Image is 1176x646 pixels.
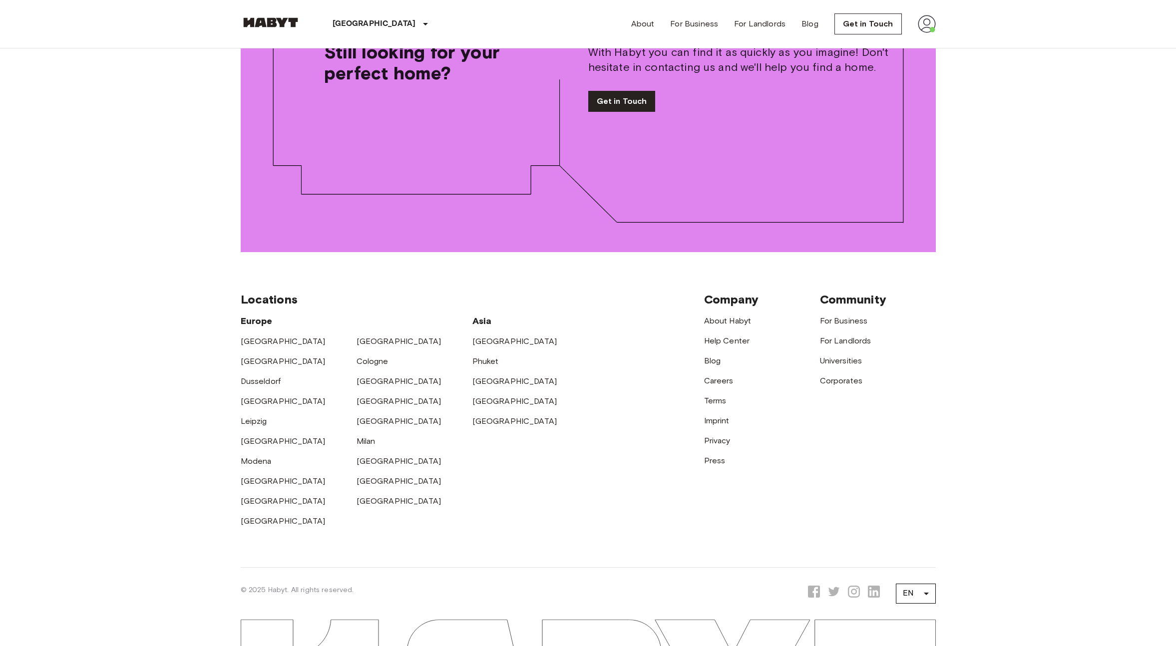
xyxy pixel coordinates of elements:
[704,416,730,425] a: Imprint
[357,356,389,366] a: Cologne
[704,292,759,307] span: Company
[357,496,441,506] a: [GEOGRAPHIC_DATA]
[357,336,441,346] a: [GEOGRAPHIC_DATA]
[918,15,936,33] img: avatar
[472,396,557,406] a: [GEOGRAPHIC_DATA]
[631,18,655,30] a: About
[241,456,272,466] a: Modena
[734,18,785,30] a: For Landlords
[704,356,721,365] a: Blog
[704,316,752,325] a: About Habyt
[241,436,326,446] a: [GEOGRAPHIC_DATA]
[241,516,326,526] a: [GEOGRAPHIC_DATA]
[472,336,557,346] a: [GEOGRAPHIC_DATA]
[357,396,441,406] a: [GEOGRAPHIC_DATA]
[357,376,441,386] a: [GEOGRAPHIC_DATA]
[241,316,273,326] span: Europe
[588,45,904,75] span: With Habyt you can find it as quickly as you imagine! Don't hesitate in contacting us and we'll h...
[704,376,734,385] a: Careers
[472,376,557,386] a: [GEOGRAPHIC_DATA]
[241,586,354,594] span: © 2025 Habyt. All rights reserved.
[896,580,936,608] div: EN
[801,18,818,30] a: Blog
[472,356,499,366] a: Phuket
[472,316,492,326] span: Asia
[472,416,557,426] a: [GEOGRAPHIC_DATA]
[241,356,326,366] a: [GEOGRAPHIC_DATA]
[704,436,731,445] a: Privacy
[357,416,441,426] a: [GEOGRAPHIC_DATA]
[820,292,886,307] span: Community
[241,336,326,346] a: [GEOGRAPHIC_DATA]
[588,91,656,112] a: Get in Touch
[704,456,726,465] a: Press
[241,376,281,386] a: Dusseldorf
[704,336,750,345] a: Help Center
[357,436,376,446] a: Milan
[241,496,326,506] a: [GEOGRAPHIC_DATA]
[357,456,441,466] a: [GEOGRAPHIC_DATA]
[820,376,863,385] a: Corporates
[333,18,416,30] p: [GEOGRAPHIC_DATA]
[241,416,267,426] a: Leipzig
[820,356,862,365] a: Universities
[241,396,326,406] a: [GEOGRAPHIC_DATA]
[834,13,902,34] a: Get in Touch
[704,396,727,405] a: Terms
[324,41,533,83] span: Still looking for your perfect home?
[241,17,301,27] img: Habyt
[820,316,868,325] a: For Business
[241,476,326,486] a: [GEOGRAPHIC_DATA]
[357,476,441,486] a: [GEOGRAPHIC_DATA]
[241,292,298,307] span: Locations
[820,336,871,345] a: For Landlords
[670,18,718,30] a: For Business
